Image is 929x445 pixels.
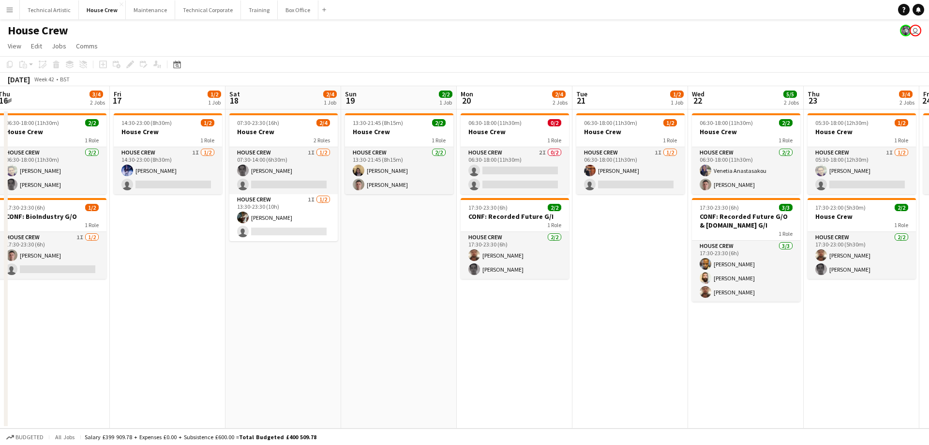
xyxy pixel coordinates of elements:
[779,230,793,237] span: 1 Role
[461,147,569,194] app-card-role: House Crew2I0/206:30-18:00 (11h30m)
[175,0,241,19] button: Technical Corporate
[85,204,99,211] span: 1/2
[692,212,800,230] h3: CONF: Recorded Future G/O & [DOMAIN_NAME] G/I
[229,113,338,241] div: 07:30-23:30 (16h)2/4House Crew2 RolesHouse Crew1I1/207:30-14:00 (6h30m)[PERSON_NAME] House Crew1I...
[779,119,793,126] span: 2/2
[895,119,908,126] span: 1/2
[8,75,30,84] div: [DATE]
[808,127,916,136] h3: House Crew
[439,91,452,98] span: 2/2
[894,221,908,229] span: 1 Role
[316,119,330,126] span: 2/4
[432,119,446,126] span: 2/2
[783,91,797,98] span: 5/5
[663,137,677,144] span: 1 Role
[461,198,569,279] div: 17:30-23:30 (6h)2/2CONF: Recorded Future G/I1 RoleHouse Crew2/217:30-23:30 (6h)[PERSON_NAME][PERS...
[60,76,70,83] div: BST
[32,76,56,83] span: Week 42
[27,40,46,52] a: Edit
[670,91,684,98] span: 1/2
[461,127,569,136] h3: House Crew
[575,95,587,106] span: 21
[8,42,21,50] span: View
[899,99,914,106] div: 2 Jobs
[31,42,42,50] span: Edit
[229,90,240,98] span: Sat
[345,113,453,194] app-job-card: 13:30-21:45 (8h15m)2/2House Crew1 RoleHouse Crew2/213:30-21:45 (8h15m)[PERSON_NAME][PERSON_NAME]
[576,147,685,194] app-card-role: House Crew1I1/206:30-18:00 (11h30m)[PERSON_NAME]
[229,194,338,241] app-card-role: House Crew1I1/213:30-23:30 (10h)[PERSON_NAME]
[815,204,866,211] span: 17:30-23:00 (5h30m)
[690,95,704,106] span: 22
[52,42,66,50] span: Jobs
[439,99,452,106] div: 1 Job
[8,23,68,38] h1: House Crew
[48,40,70,52] a: Jobs
[692,127,800,136] h3: House Crew
[808,198,916,279] app-job-card: 17:30-23:00 (5h30m)2/2House Crew1 RoleHouse Crew2/217:30-23:00 (5h30m)[PERSON_NAME][PERSON_NAME]
[459,95,473,106] span: 20
[894,137,908,144] span: 1 Role
[20,0,79,19] button: Technical Artistic
[548,204,561,211] span: 2/2
[229,147,338,194] app-card-role: House Crew1I1/207:30-14:00 (6h30m)[PERSON_NAME]
[200,137,214,144] span: 1 Role
[461,232,569,279] app-card-role: House Crew2/217:30-23:30 (6h)[PERSON_NAME][PERSON_NAME]
[576,127,685,136] h3: House Crew
[121,119,172,126] span: 14:30-23:00 (8h30m)
[278,0,318,19] button: Box Office
[576,113,685,194] div: 06:30-18:00 (11h30m)1/2House Crew1 RoleHouse Crew1I1/206:30-18:00 (11h30m)[PERSON_NAME]
[692,198,800,302] app-job-card: 17:30-23:30 (6h)3/3CONF: Recorded Future G/O & [DOMAIN_NAME] G/I1 RoleHouse Crew3/317:30-23:30 (6...
[900,25,912,36] app-user-avatar: Krisztian PERM Vass
[895,204,908,211] span: 2/2
[808,113,916,194] div: 05:30-18:00 (12h30m)1/2House Crew1 RoleHouse Crew1I1/205:30-18:00 (12h30m)[PERSON_NAME]
[114,113,222,194] app-job-card: 14:30-23:00 (8h30m)1/2House Crew1 RoleHouse Crew1I1/214:30-23:00 (8h30m)[PERSON_NAME]
[114,127,222,136] h3: House Crew
[208,99,221,106] div: 1 Job
[85,433,316,441] div: Salary £399 909.78 + Expenses £0.00 + Subsistence £600.00 =
[468,204,508,211] span: 17:30-23:30 (6h)
[345,90,357,98] span: Sun
[90,91,103,98] span: 3/4
[228,95,240,106] span: 18
[700,119,753,126] span: 06:30-18:00 (11h30m)
[692,147,800,194] app-card-role: House Crew2/206:30-18:00 (11h30m)Venetia Anastasakou[PERSON_NAME]
[6,204,45,211] span: 17:30-23:30 (6h)
[229,127,338,136] h3: House Crew
[239,433,316,441] span: Total Budgeted £400 509.78
[547,221,561,229] span: 1 Role
[324,99,336,106] div: 1 Job
[808,147,916,194] app-card-role: House Crew1I1/205:30-18:00 (12h30m)[PERSON_NAME]
[808,212,916,221] h3: House Crew
[345,127,453,136] h3: House Crew
[237,119,279,126] span: 07:30-23:30 (16h)
[4,40,25,52] a: View
[344,95,357,106] span: 19
[808,232,916,279] app-card-role: House Crew2/217:30-23:00 (5h30m)[PERSON_NAME][PERSON_NAME]
[241,0,278,19] button: Training
[85,119,99,126] span: 2/2
[548,119,561,126] span: 0/2
[85,137,99,144] span: 1 Role
[692,241,800,302] app-card-role: House Crew3/317:30-23:30 (6h)[PERSON_NAME][PERSON_NAME][PERSON_NAME]
[90,99,105,106] div: 2 Jobs
[910,25,921,36] app-user-avatar: Liveforce Admin
[552,91,566,98] span: 2/4
[584,119,637,126] span: 06:30-18:00 (11h30m)
[700,204,739,211] span: 17:30-23:30 (6h)
[6,119,59,126] span: 06:30-18:00 (11h30m)
[461,113,569,194] app-job-card: 06:30-18:00 (11h30m)0/2House Crew1 RoleHouse Crew2I0/206:30-18:00 (11h30m)
[112,95,121,106] span: 17
[692,90,704,98] span: Wed
[126,0,175,19] button: Maintenance
[76,42,98,50] span: Comms
[468,119,522,126] span: 06:30-18:00 (11h30m)
[15,434,44,441] span: Budgeted
[323,91,337,98] span: 2/4
[345,147,453,194] app-card-role: House Crew2/213:30-21:45 (8h15m)[PERSON_NAME][PERSON_NAME]
[692,113,800,194] app-job-card: 06:30-18:00 (11h30m)2/2House Crew1 RoleHouse Crew2/206:30-18:00 (11h30m)Venetia Anastasakou[PERSO...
